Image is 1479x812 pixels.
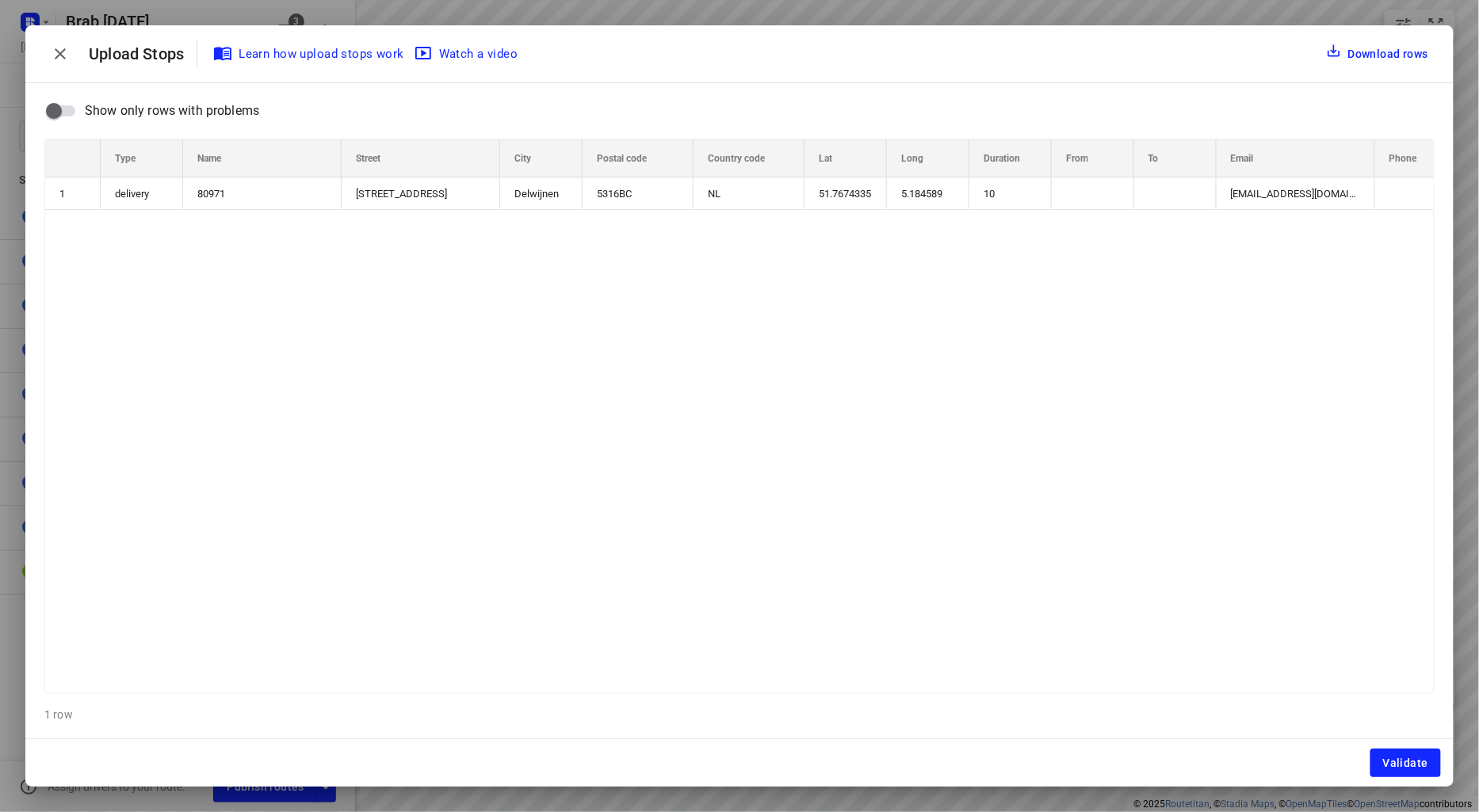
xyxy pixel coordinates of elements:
[984,153,1020,164] span: Duration
[1383,757,1428,769] span: Validate
[969,177,1052,209] div: 10
[500,177,583,209] div: Delwijnen
[901,153,923,164] span: Long
[183,177,342,209] div: 80971
[1217,177,1375,209] div: [EMAIL_ADDRESS][DOMAIN_NAME]
[1389,153,1417,164] span: Phone
[216,44,404,64] span: Learn how upload stops work
[197,153,221,164] span: Name
[210,40,411,68] a: Learn how upload stops work
[411,40,525,68] button: Watch a video
[44,707,1435,723] p: 1 row
[514,153,531,164] span: City
[356,153,380,164] span: Street
[1345,41,1431,67] div: Download rows
[342,177,500,209] div: [STREET_ADDRESS]
[887,177,969,209] div: 5.184589
[708,153,765,164] span: Country code
[1370,749,1441,777] button: Validate
[1066,153,1088,164] span: From
[45,177,101,209] div: 1
[417,44,518,64] span: Watch a video
[804,177,887,209] div: 51.7674335
[583,177,694,209] div: 5316BC
[89,42,197,66] p: Upload Stops
[1320,39,1435,69] button: Download rows
[597,153,647,164] span: Postal code
[694,177,804,209] div: NL
[101,177,183,209] div: delivery
[819,153,832,164] span: Lat
[1231,153,1254,164] span: Email
[1148,153,1159,164] span: To
[115,153,136,164] span: Type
